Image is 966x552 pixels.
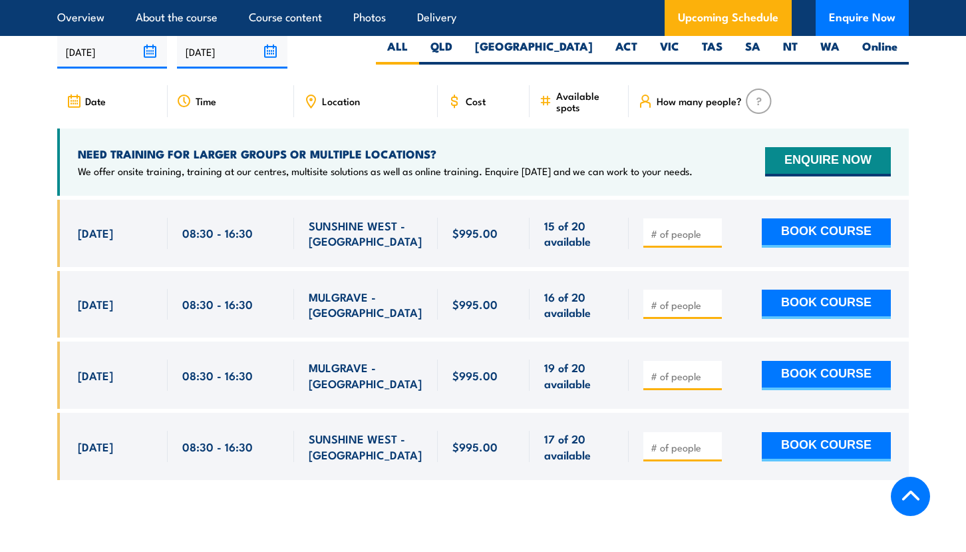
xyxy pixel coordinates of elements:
[765,147,891,176] button: ENQUIRE NOW
[78,368,113,383] span: [DATE]
[762,361,891,390] button: BOOK COURSE
[809,39,851,65] label: WA
[78,439,113,454] span: [DATE]
[452,368,498,383] span: $995.00
[182,368,253,383] span: 08:30 - 16:30
[309,431,423,462] span: SUNSHINE WEST - [GEOGRAPHIC_DATA]
[772,39,809,65] label: NT
[78,225,113,240] span: [DATE]
[57,35,167,69] input: From date
[78,296,113,312] span: [DATE]
[376,39,419,65] label: ALL
[452,296,498,312] span: $995.00
[322,95,360,107] span: Location
[544,431,614,462] span: 17 of 20 available
[734,39,772,65] label: SA
[309,218,423,249] span: SUNSHINE WEST - [GEOGRAPHIC_DATA]
[182,439,253,454] span: 08:30 - 16:30
[651,227,717,240] input: # of people
[762,290,891,319] button: BOOK COURSE
[309,360,423,391] span: MULGRAVE - [GEOGRAPHIC_DATA]
[452,225,498,240] span: $995.00
[309,289,423,320] span: MULGRAVE - [GEOGRAPHIC_DATA]
[78,164,693,178] p: We offer onsite training, training at our centres, multisite solutions as well as online training...
[762,218,891,248] button: BOOK COURSE
[556,90,619,113] span: Available spots
[464,39,604,65] label: [GEOGRAPHIC_DATA]
[604,39,649,65] label: ACT
[85,95,106,107] span: Date
[419,39,464,65] label: QLD
[78,146,693,161] h4: NEED TRAINING FOR LARGER GROUPS OR MULTIPLE LOCATIONS?
[177,35,287,69] input: To date
[651,370,717,383] input: # of people
[182,225,253,240] span: 08:30 - 16:30
[544,289,614,320] span: 16 of 20 available
[196,95,216,107] span: Time
[651,298,717,312] input: # of people
[452,439,498,454] span: $995.00
[691,39,734,65] label: TAS
[544,218,614,249] span: 15 of 20 available
[182,296,253,312] span: 08:30 - 16:30
[544,360,614,391] span: 19 of 20 available
[762,432,891,461] button: BOOK COURSE
[649,39,691,65] label: VIC
[651,441,717,454] input: # of people
[466,95,486,107] span: Cost
[657,95,742,107] span: How many people?
[851,39,909,65] label: Online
